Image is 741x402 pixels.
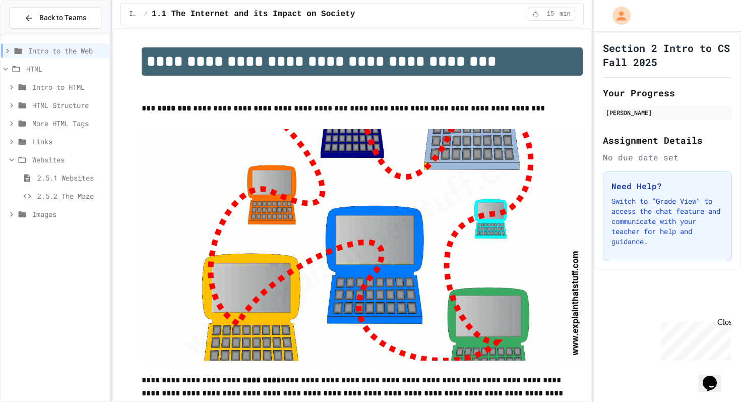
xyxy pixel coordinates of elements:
[603,41,732,69] h1: Section 2 Intro to CS Fall 2025
[611,180,723,192] h3: Need Help?
[32,136,105,147] span: Links
[144,10,148,18] span: /
[560,10,571,18] span: min
[28,45,105,56] span: Intro to the Web
[152,8,355,20] span: 1.1 The Internet and its Impact on Society
[9,7,101,29] button: Back to Teams
[32,154,105,165] span: Websites
[4,4,70,64] div: Chat with us now!Close
[37,173,105,183] span: 2.5.1 Websites
[129,10,140,18] span: Intro to the Web
[32,118,105,129] span: More HTML Tags
[603,151,732,163] div: No due date set
[602,4,633,27] div: My Account
[26,64,105,74] span: HTML
[611,196,723,247] p: Switch to "Grade View" to access the chat feature and communicate with your teacher for help and ...
[603,133,732,147] h2: Assignment Details
[542,10,559,18] span: 15
[699,362,731,392] iframe: chat widget
[606,108,729,117] div: [PERSON_NAME]
[32,100,105,110] span: HTML Structure
[39,13,86,23] span: Back to Teams
[603,86,732,100] h2: Your Progress
[657,318,731,361] iframe: chat widget
[32,209,105,219] span: Images
[32,82,105,92] span: Intro to HTML
[37,191,105,201] span: 2.5.2 The Maze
